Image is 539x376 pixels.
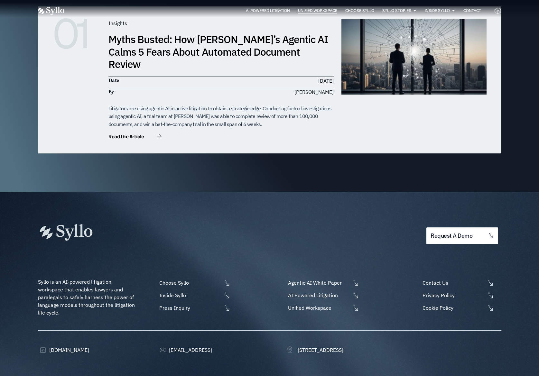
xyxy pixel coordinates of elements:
a: Read the Article [108,134,162,141]
span: Agentic AI White Paper [286,279,351,287]
img: Vector [38,7,64,15]
span: Choose Syllo [158,279,222,287]
a: Inside Syllo [158,291,230,299]
img: muthsBusted [341,19,487,94]
span: request a demo [431,233,472,239]
a: [DOMAIN_NAME] [38,346,89,354]
span: Contact Us [421,279,485,287]
span: Press Inquiry [158,304,222,312]
span: [STREET_ADDRESS] [296,346,343,354]
span: Read the Article [108,134,144,139]
a: Contact Us [421,279,501,287]
a: Unified Workspace [286,304,359,312]
a: Syllo Stories [382,8,411,14]
span: [DOMAIN_NAME] [48,346,89,354]
a: AI Powered Litigation [286,291,359,299]
h6: Date [108,77,218,84]
a: Press Inquiry [158,304,230,312]
a: Privacy Policy [421,291,501,299]
a: Contact [463,8,481,14]
a: [STREET_ADDRESS] [286,346,343,354]
h6: 01 [52,19,101,48]
span: AI Powered Litigation [286,291,351,299]
a: [EMAIL_ADDRESS] [158,346,212,354]
a: AI Powered Litigation [246,8,290,14]
a: request a demo [426,227,498,244]
span: [EMAIL_ADDRESS] [167,346,212,354]
span: Unified Workspace [286,304,351,312]
div: Litigators are using agentic AI in active litigation to obtain a strategic edge. Conducting factu... [108,105,334,128]
a: Choose Syllo [158,279,230,287]
a: Myths Busted: How [PERSON_NAME]’s Agentic AI Calms 5 Fears About Automated Document Review [108,32,328,71]
span: Inside Syllo [158,291,222,299]
a: Inside Syllo [425,8,450,14]
div: Menu Toggle [77,8,481,14]
span: Cookie Policy [421,304,485,312]
span: Privacy Policy [421,291,485,299]
span: Insights [108,20,127,26]
a: Cookie Policy [421,304,501,312]
a: Agentic AI White Paper [286,279,359,287]
span: Syllo is an AI-powered litigation workspace that enables lawyers and paralegals to safely harness... [38,279,136,316]
a: Unified Workspace [298,8,337,14]
time: [DATE] [318,78,334,84]
a: Choose Syllo [345,8,374,14]
nav: Menu [77,8,481,14]
span: [PERSON_NAME] [294,88,334,96]
h6: By [108,88,218,95]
